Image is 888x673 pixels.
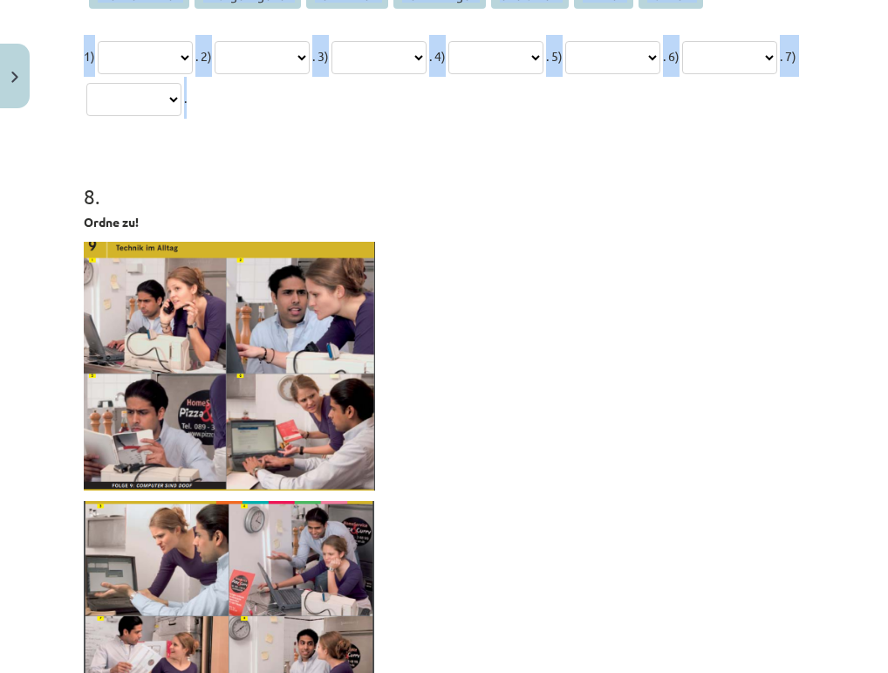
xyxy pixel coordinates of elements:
span: 1) [84,48,95,64]
span: . 7) [780,48,796,64]
span: . 5) [546,48,563,64]
span: . 4) [429,48,446,64]
span: . [184,90,187,106]
span: . 3) [312,48,329,64]
img: icon-close-lesson-0947bae3869378f0d4975bcd49f059093ad1ed9edebbc8119c70593378902aed.svg [11,72,18,83]
span: . 6) [663,48,680,64]
strong: Ordne zu! [84,214,139,230]
h1: 8 . [84,154,804,208]
span: . 2) [195,48,212,64]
